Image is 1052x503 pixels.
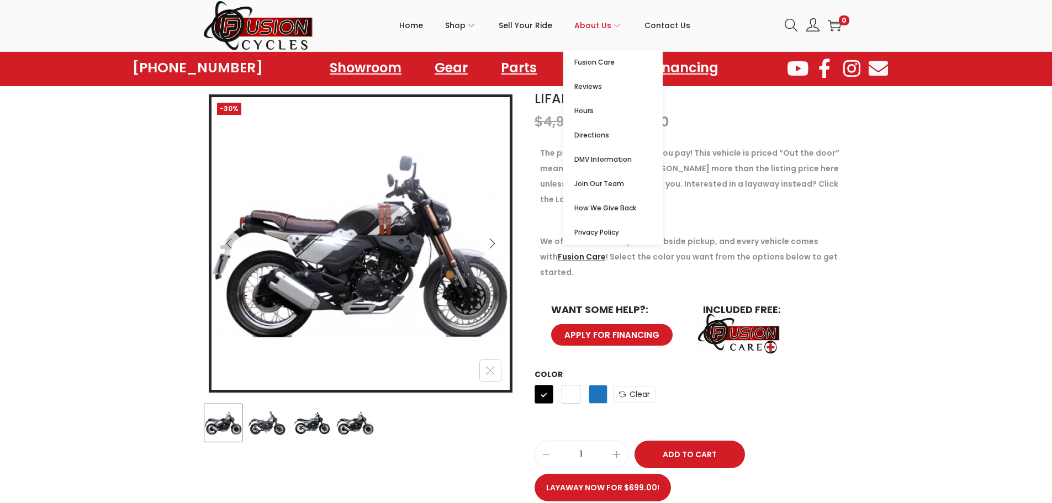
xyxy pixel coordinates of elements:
[540,234,844,280] p: We offer local delivery and curbside pickup, and every vehicle comes with ! Select the color you ...
[574,56,663,69] span: Fusion Care
[540,145,844,207] p: The price you see is the price you pay! This vehicle is priced “Out the door” meaning you won’t p...
[563,172,663,196] a: Join Our Team
[563,220,663,245] a: Privacy Policy
[217,231,241,256] button: Previous
[574,1,622,50] a: About Us
[445,12,466,39] span: Shop
[563,196,663,220] a: How We Give Back
[424,55,479,81] a: Gear
[574,129,663,142] span: Directions
[480,231,504,256] button: Next
[319,55,729,81] nav: Menu
[563,99,663,123] a: Hours
[445,1,477,50] a: Shop
[551,305,681,315] h6: WANT SOME HELP?:
[574,80,663,93] span: Reviews
[574,104,663,118] span: Hours
[574,177,663,190] span: Join Our Team
[535,369,563,380] label: Color
[535,113,600,131] bdi: 4,999.00
[635,441,745,468] button: Add to Cart
[535,447,628,462] input: Product quantity
[247,404,286,442] img: Product image
[314,1,776,50] nav: Primary navigation
[292,404,331,442] img: Product image
[399,1,423,50] a: Home
[535,113,543,131] span: $
[574,153,663,166] span: DMV Information
[613,386,656,403] a: Clear
[212,97,510,395] img: LIFAN KPM 200
[563,75,663,99] a: Reviews
[563,147,663,172] a: DMV Information
[563,50,663,75] a: Fusion Care
[563,123,663,147] a: Directions
[319,55,413,81] a: Showroom
[551,324,673,346] a: APPLY FOR FINANCING
[535,474,671,501] a: Layaway now for $699.00!
[133,60,263,76] a: [PHONE_NUMBER]
[558,251,606,262] a: Fusion Care
[399,12,423,39] span: Home
[499,1,552,50] a: Sell Your Ride
[559,55,629,81] a: Service
[644,1,690,50] a: Contact Us
[828,19,841,32] a: 0
[574,202,663,215] span: How We Give Back
[640,55,729,81] a: Financing
[490,55,548,81] a: Parts
[336,404,374,442] img: Product image
[644,12,690,39] span: Contact Us
[703,305,833,315] h6: INCLUDED FREE:
[204,404,242,442] img: Product image
[574,12,611,39] span: About Us
[574,226,663,239] span: Privacy Policy
[564,331,659,339] span: APPLY FOR FINANCING
[499,12,552,39] span: Sell Your Ride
